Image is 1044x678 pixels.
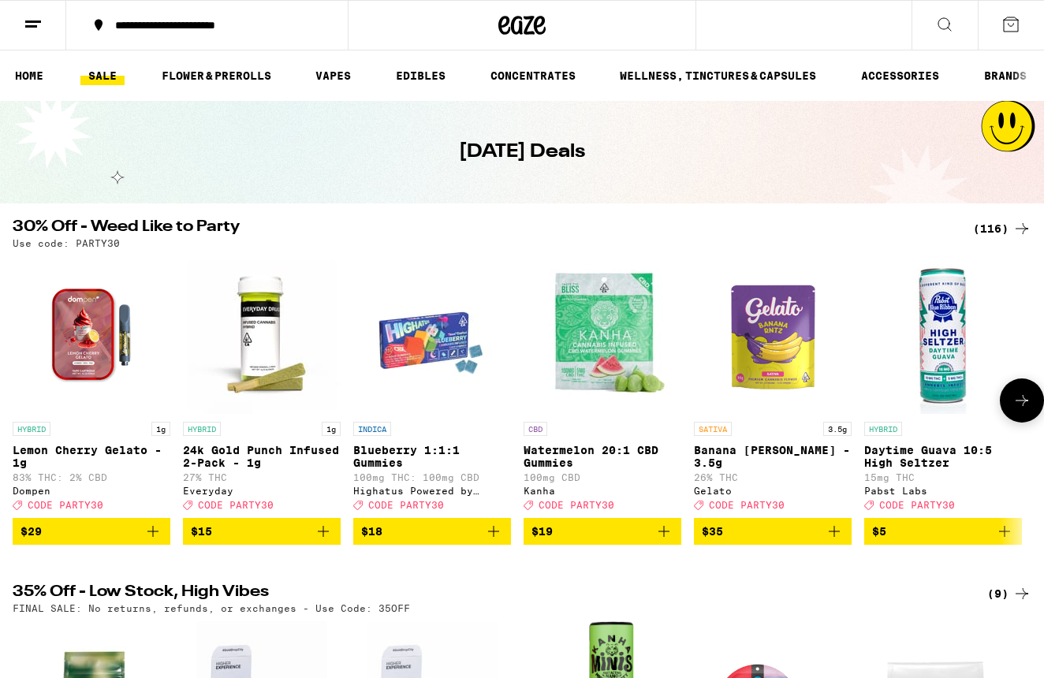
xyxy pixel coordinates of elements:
[853,66,947,85] a: ACCESSORIES
[694,256,852,518] a: Open page for Banana Runtz - 3.5g from Gelato
[459,139,585,166] h1: [DATE] Deals
[13,256,170,414] img: Dompen - Lemon Cherry Gelato - 1g
[709,500,785,510] span: CODE PARTY30
[191,525,212,538] span: $15
[353,486,511,496] div: Highatus Powered by Cannabiotix
[864,256,1022,414] img: Pabst Labs - Daytime Guava 10:5 High Seltzer
[13,422,50,436] p: HYBRID
[524,422,547,436] p: CBD
[154,66,279,85] a: FLOWER & PREROLLS
[183,256,341,414] img: Everyday - 24k Gold Punch Infused 2-Pack - 1g
[13,486,170,496] div: Dompen
[353,472,511,482] p: 100mg THC: 100mg CBD
[864,518,1022,545] button: Add to bag
[524,472,681,482] p: 100mg CBD
[151,422,170,436] p: 1g
[13,518,170,545] button: Add to bag
[483,66,584,85] a: CONCENTRATES
[702,525,723,538] span: $35
[864,444,1022,469] p: Daytime Guava 10:5 High Seltzer
[524,256,681,518] a: Open page for Watermelon 20:1 CBD Gummies from Kanha
[612,66,824,85] a: WELLNESS, TINCTURES & CAPSULES
[879,500,955,510] span: CODE PARTY30
[13,256,170,518] a: Open page for Lemon Cherry Gelato - 1g from Dompen
[694,518,852,545] button: Add to bag
[183,422,221,436] p: HYBRID
[13,238,120,248] p: Use code: PARTY30
[694,422,732,436] p: SATIVA
[976,66,1035,85] a: BRANDS
[13,584,954,603] h2: 35% Off - Low Stock, High Vibes
[694,472,852,482] p: 26% THC
[524,444,681,469] p: Watermelon 20:1 CBD Gummies
[308,66,359,85] a: VAPES
[322,422,341,436] p: 1g
[694,256,852,414] img: Gelato - Banana Runtz - 3.5g
[353,422,391,436] p: INDICA
[198,500,274,510] span: CODE PARTY30
[864,472,1022,482] p: 15mg THC
[13,219,954,238] h2: 30% Off - Weed Like to Party
[864,422,902,436] p: HYBRID
[987,584,1031,603] a: (9)
[183,518,341,545] button: Add to bag
[531,525,553,538] span: $19
[524,518,681,545] button: Add to bag
[13,472,170,482] p: 83% THC: 2% CBD
[368,500,444,510] span: CODE PARTY30
[13,603,410,613] p: FINAL SALE: No returns, refunds, or exchanges - Use Code: 35OFF
[694,486,852,496] div: Gelato
[353,256,511,518] a: Open page for Blueberry 1:1:1 Gummies from Highatus Powered by Cannabiotix
[872,525,886,538] span: $5
[524,486,681,496] div: Kanha
[353,256,511,414] img: Highatus Powered by Cannabiotix - Blueberry 1:1:1 Gummies
[388,66,453,85] a: EDIBLES
[361,525,382,538] span: $18
[864,486,1022,496] div: Pabst Labs
[524,256,681,414] img: Kanha - Watermelon 20:1 CBD Gummies
[21,525,42,538] span: $29
[183,256,341,518] a: Open page for 24k Gold Punch Infused 2-Pack - 1g from Everyday
[13,444,170,469] p: Lemon Cherry Gelato - 1g
[694,444,852,469] p: Banana [PERSON_NAME] - 3.5g
[7,66,51,85] a: HOME
[864,256,1022,518] a: Open page for Daytime Guava 10:5 High Seltzer from Pabst Labs
[80,66,125,85] a: SALE
[183,444,341,469] p: 24k Gold Punch Infused 2-Pack - 1g
[353,518,511,545] button: Add to bag
[28,500,103,510] span: CODE PARTY30
[183,472,341,482] p: 27% THC
[823,422,852,436] p: 3.5g
[973,219,1031,238] a: (116)
[183,486,341,496] div: Everyday
[539,500,614,510] span: CODE PARTY30
[353,444,511,469] p: Blueberry 1:1:1 Gummies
